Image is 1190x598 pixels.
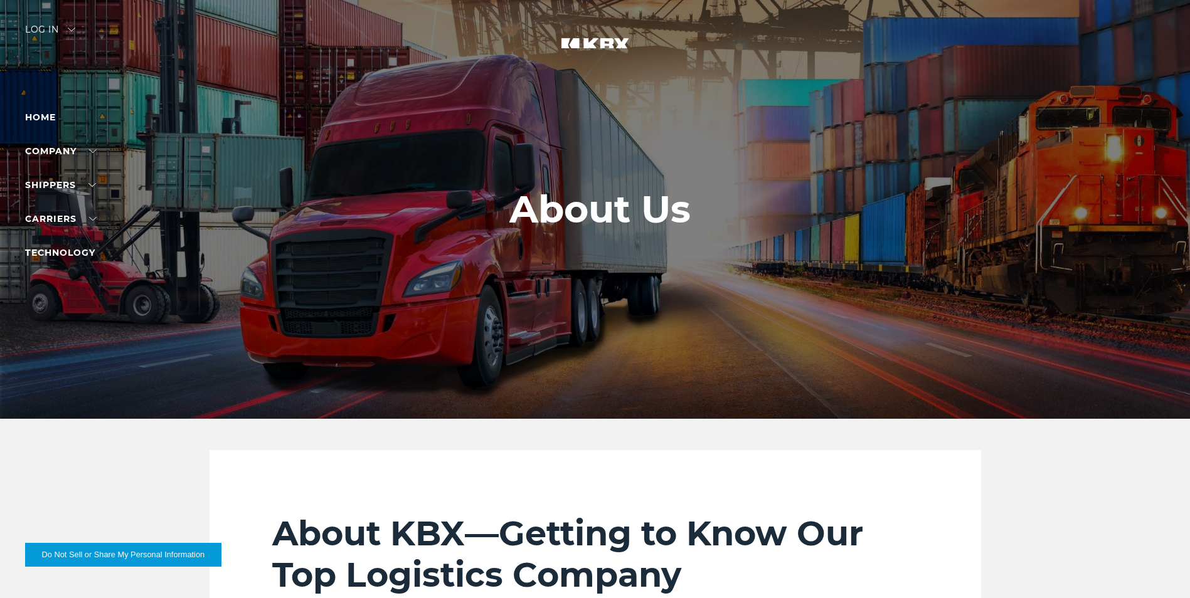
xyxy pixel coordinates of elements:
button: Do Not Sell or Share My Personal Information [25,543,221,567]
h1: About Us [509,188,691,231]
a: Carriers [25,213,97,224]
img: kbx logo [548,25,642,80]
img: arrow [68,28,75,31]
h2: About KBX—Getting to Know Our Top Logistics Company [272,513,918,595]
div: Log in [25,25,75,43]
a: Technology [25,247,95,258]
a: Company [25,145,97,157]
a: Home [25,112,56,123]
a: SHIPPERS [25,179,96,191]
